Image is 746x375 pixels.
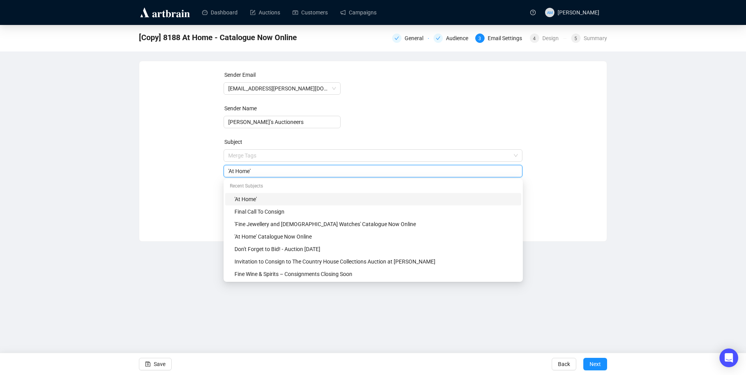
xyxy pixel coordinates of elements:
[542,34,563,43] div: Design
[224,72,256,78] label: Sender Email
[250,2,280,23] a: Auctions
[224,105,257,111] label: Sender Name
[225,180,521,193] div: Recent Subjects
[571,34,607,43] div: 5Summary
[552,358,576,370] button: Back
[202,2,238,23] a: Dashboard
[584,34,607,43] div: Summary
[558,353,570,375] span: Back
[225,230,521,243] div: 'At Home' Catalogue Now Online
[478,36,481,41] span: 3
[530,10,536,15] span: question-circle
[394,36,399,41] span: check
[234,257,517,266] div: Invitation to Consign to The Country House Collections Auction at [PERSON_NAME]
[293,2,328,23] a: Customers
[225,193,521,205] div: 'At Home'
[228,83,336,94] span: info@adams.ie
[225,205,521,218] div: Final Call To Consign
[234,220,517,228] div: 'Fine Jewellery and [DEMOGRAPHIC_DATA] Watches' Catalogue Now Online
[392,34,429,43] div: General
[139,358,172,370] button: Save
[225,255,521,268] div: Invitation to Consign to The Country House Collections Auction at Townley Hall
[225,268,521,280] div: Fine Wine & Spirits – Consignments Closing Soon
[547,9,552,15] span: AM
[139,31,297,44] span: [Copy] 8188 At Home - Catalogue Now Online
[225,243,521,255] div: Don't Forget to Bid! - Auction Today
[405,34,428,43] div: General
[475,34,525,43] div: 3Email Settings
[234,270,517,278] div: Fine Wine & Spirits – Consignments Closing Soon
[533,36,536,41] span: 4
[590,353,601,375] span: Next
[234,195,517,203] div: 'At Home'
[574,36,577,41] span: 5
[234,245,517,253] div: Don't Forget to Bid! - Auction [DATE]
[145,361,151,367] span: save
[139,6,191,19] img: logo
[224,138,524,146] div: Subject
[558,9,599,16] span: [PERSON_NAME]
[234,207,517,216] div: Final Call To Consign
[436,36,440,41] span: check
[583,358,607,370] button: Next
[488,34,527,43] div: Email Settings
[340,2,377,23] a: Campaigns
[530,34,567,43] div: 4Design
[446,34,473,43] div: Audience
[154,353,165,375] span: Save
[719,348,738,367] div: Open Intercom Messenger
[234,232,517,241] div: 'At Home' Catalogue Now Online
[225,218,521,230] div: 'Fine Jewellery and Ladies Watches' Catalogue Now Online
[433,34,470,43] div: Audience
